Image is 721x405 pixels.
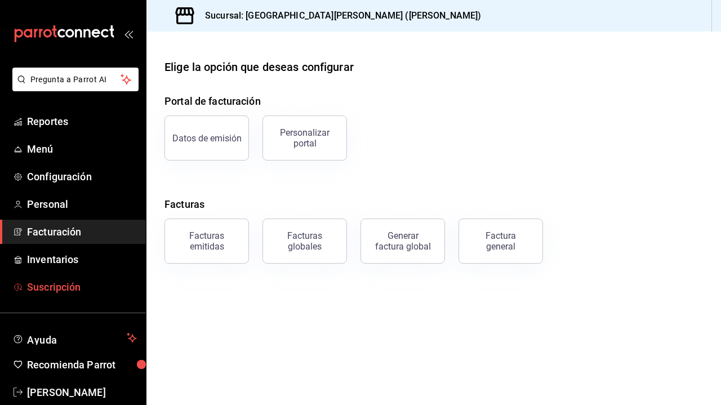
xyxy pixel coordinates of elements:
button: Personalizar portal [262,115,347,161]
span: Reportes [27,114,137,129]
span: Recomienda Parrot [27,357,137,372]
span: [PERSON_NAME] [27,385,137,400]
span: Pregunta a Parrot AI [30,74,121,86]
span: Inventarios [27,252,137,267]
div: Generar factura global [375,230,431,252]
span: Ayuda [27,331,122,345]
span: Suscripción [27,279,137,295]
button: Datos de emisión [164,115,249,161]
div: Facturas globales [270,230,340,252]
a: Pregunta a Parrot AI [8,82,139,94]
span: Menú [27,141,137,157]
button: Facturas emitidas [164,219,249,264]
span: Personal [27,197,137,212]
span: Facturación [27,224,137,239]
button: Generar factura global [360,219,445,264]
div: Factura general [473,230,529,252]
div: Personalizar portal [270,127,340,149]
button: open_drawer_menu [124,29,133,38]
button: Pregunta a Parrot AI [12,68,139,91]
div: Facturas emitidas [172,230,242,252]
span: Configuración [27,169,137,184]
h3: Sucursal: [GEOGRAPHIC_DATA][PERSON_NAME] ([PERSON_NAME]) [196,9,481,23]
h4: Portal de facturación [164,94,703,109]
h4: Facturas [164,197,703,212]
button: Facturas globales [262,219,347,264]
div: Datos de emisión [172,133,242,144]
button: Factura general [459,219,543,264]
div: Elige la opción que deseas configurar [164,59,354,75]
